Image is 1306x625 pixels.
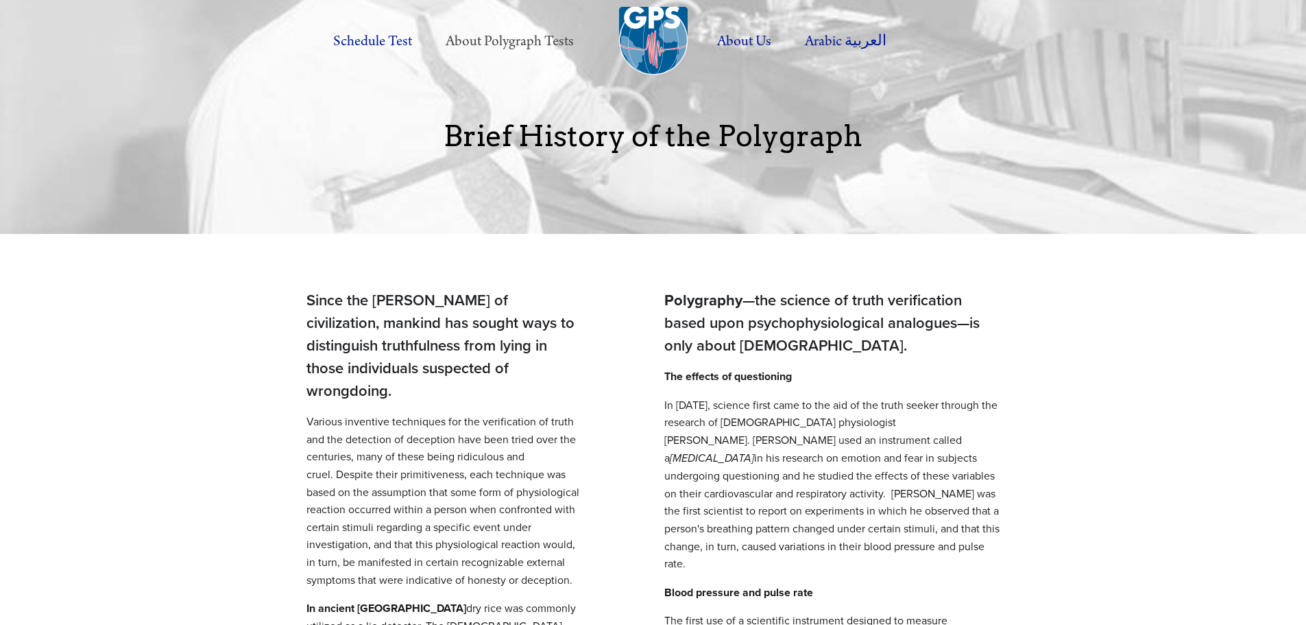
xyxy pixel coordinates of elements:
[664,289,1000,357] h3: —the science of truth verification based upon psychophysiological analogues—is only about [DEMOGR...
[664,368,792,384] strong: The effects of questioning
[790,23,902,60] label: Arabic العربية
[306,413,582,589] p: Various inventive techniques for the verification of truth and the detection of deception have be...
[664,585,813,600] strong: Blood pressure and pulse rate
[670,452,754,465] em: [MEDICAL_DATA]
[664,289,742,311] strong: Polygraphy
[619,7,688,75] img: Global Polygraph & Security
[318,23,427,60] a: Schedule Test
[702,23,786,60] label: About Us
[431,23,590,60] label: About Polygraph Tests
[306,289,582,402] h3: Since the [PERSON_NAME] of civilization, mankind has sought ways to distinguish truthfulness from...
[664,397,1000,573] p: In [DATE], science first came to the aid of the truth seeker through the research of [DEMOGRAPHIC...
[306,120,1000,152] p: Brief History of the Polygraph
[306,600,466,616] strong: In ancient [GEOGRAPHIC_DATA]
